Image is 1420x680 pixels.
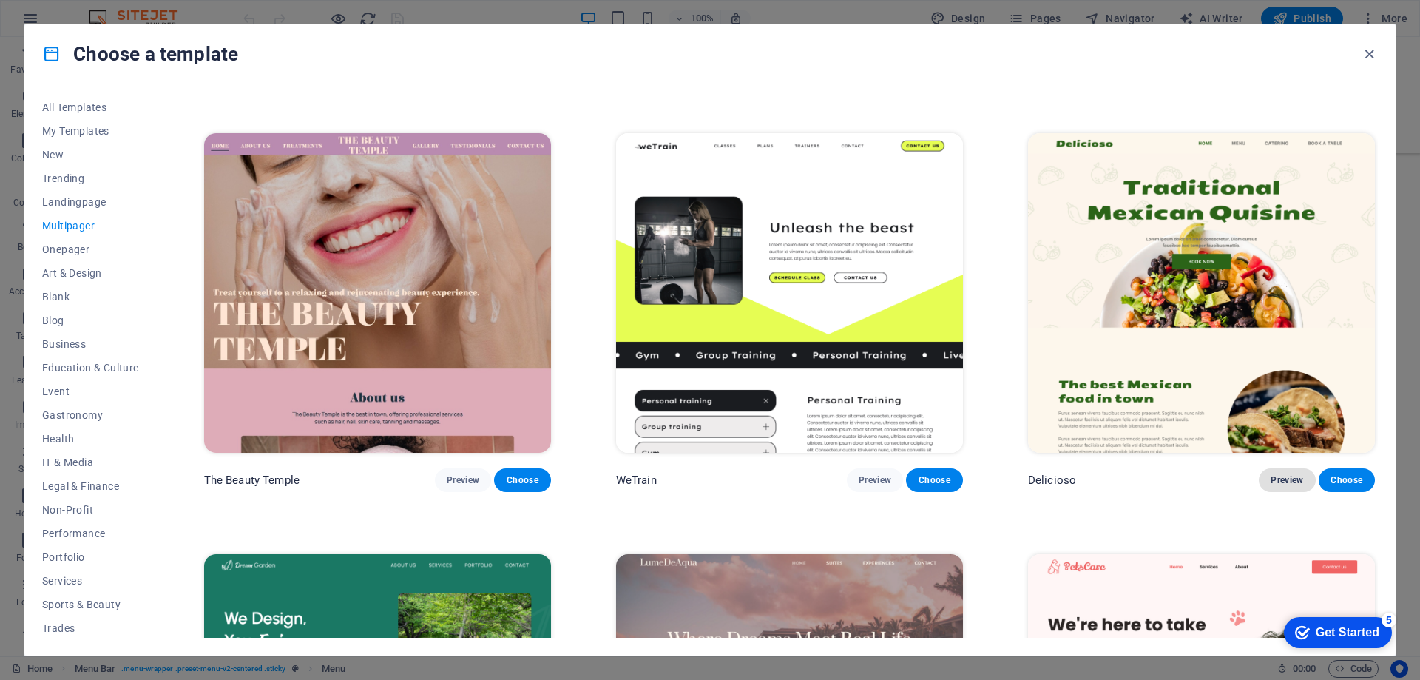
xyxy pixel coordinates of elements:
span: Business [42,338,139,350]
span: Trades [42,622,139,634]
img: WeTrain [616,133,963,453]
button: Landingpage [42,190,139,214]
div: Get Started 5 items remaining, 0% complete [12,7,120,38]
button: Trades [42,616,139,640]
span: Portfolio [42,551,139,563]
span: Onepager [42,243,139,255]
span: Non-Profit [42,504,139,516]
span: Art & Design [42,267,139,279]
img: The Beauty Temple [204,133,551,453]
p: The Beauty Temple [204,473,300,488]
button: New [42,143,139,166]
span: Services [42,575,139,587]
button: Non-Profit [42,498,139,522]
button: Gastronomy [42,403,139,427]
button: Choose [1319,468,1375,492]
button: IT & Media [42,451,139,474]
span: Health [42,433,139,445]
button: Services [42,569,139,593]
button: All Templates [42,95,139,119]
span: IT & Media [42,457,139,468]
span: Performance [42,528,139,539]
span: Event [42,386,139,397]
div: Get Started [44,16,107,30]
span: Preview [859,474,891,486]
span: Choose [918,474,950,486]
button: Choose [494,468,550,492]
span: Sports & Beauty [42,599,139,610]
span: Education & Culture [42,362,139,374]
span: Choose [1331,474,1363,486]
button: Preview [435,468,491,492]
button: Blog [42,309,139,332]
div: 5 [109,3,124,18]
button: Legal & Finance [42,474,139,498]
button: Business [42,332,139,356]
span: Choose [506,474,538,486]
span: Multipager [42,220,139,232]
span: Gastronomy [42,409,139,421]
button: My Templates [42,119,139,143]
button: Choose [906,468,962,492]
button: Onepager [42,238,139,261]
span: All Templates [42,101,139,113]
span: Landingpage [42,196,139,208]
button: Performance [42,522,139,545]
button: Health [42,427,139,451]
span: Preview [1271,474,1303,486]
span: Preview [447,474,479,486]
span: My Templates [42,125,139,137]
p: WeTrain [616,473,657,488]
button: Event [42,380,139,403]
button: Portfolio [42,545,139,569]
span: New [42,149,139,161]
button: Preview [847,468,903,492]
p: Delicioso [1028,473,1076,488]
span: Trending [42,172,139,184]
button: Blank [42,285,139,309]
button: Multipager [42,214,139,238]
span: Blog [42,314,139,326]
img: Delicioso [1028,133,1375,453]
button: Sports & Beauty [42,593,139,616]
button: Trending [42,166,139,190]
span: Blank [42,291,139,303]
h4: Choose a template [42,42,238,66]
button: Education & Culture [42,356,139,380]
button: Art & Design [42,261,139,285]
span: Legal & Finance [42,480,139,492]
button: Preview [1259,468,1315,492]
